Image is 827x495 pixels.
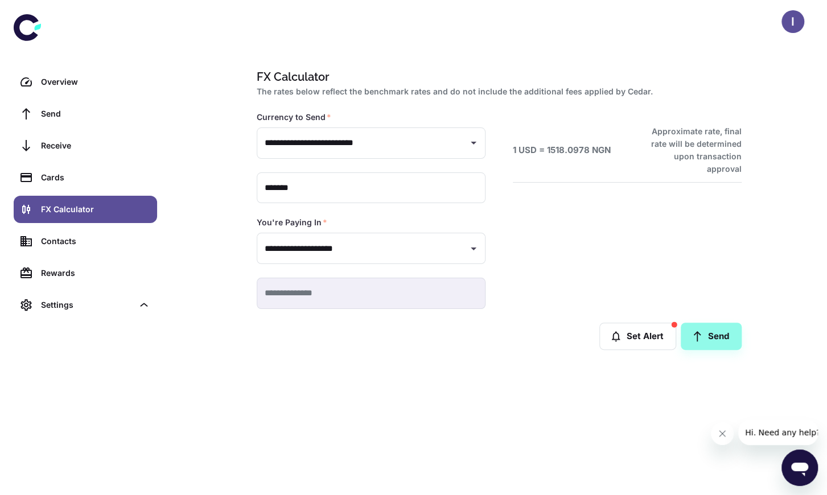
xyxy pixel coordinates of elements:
[781,10,804,33] button: I
[14,228,157,255] a: Contacts
[41,108,150,120] div: Send
[14,68,157,96] a: Overview
[711,422,734,445] iframe: Close message
[466,135,482,151] button: Open
[7,8,82,17] span: Hi. Need any help?
[639,125,742,175] h6: Approximate rate, final rate will be determined upon transaction approval
[257,112,331,123] label: Currency to Send
[41,299,133,311] div: Settings
[41,76,150,88] div: Overview
[41,139,150,152] div: Receive
[466,241,482,257] button: Open
[738,420,818,445] iframe: Message from company
[41,203,150,216] div: FX Calculator
[41,171,150,184] div: Cards
[513,144,611,157] h6: 1 USD = 1518.0978 NGN
[14,132,157,159] a: Receive
[14,196,157,223] a: FX Calculator
[781,449,818,486] iframe: Button to launch messaging window
[14,100,157,127] a: Send
[41,235,150,247] div: Contacts
[599,323,676,350] button: Set Alert
[257,68,737,85] h1: FX Calculator
[14,259,157,287] a: Rewards
[257,217,327,228] label: You're Paying In
[681,323,742,350] a: Send
[41,267,150,279] div: Rewards
[14,164,157,191] a: Cards
[14,291,157,319] div: Settings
